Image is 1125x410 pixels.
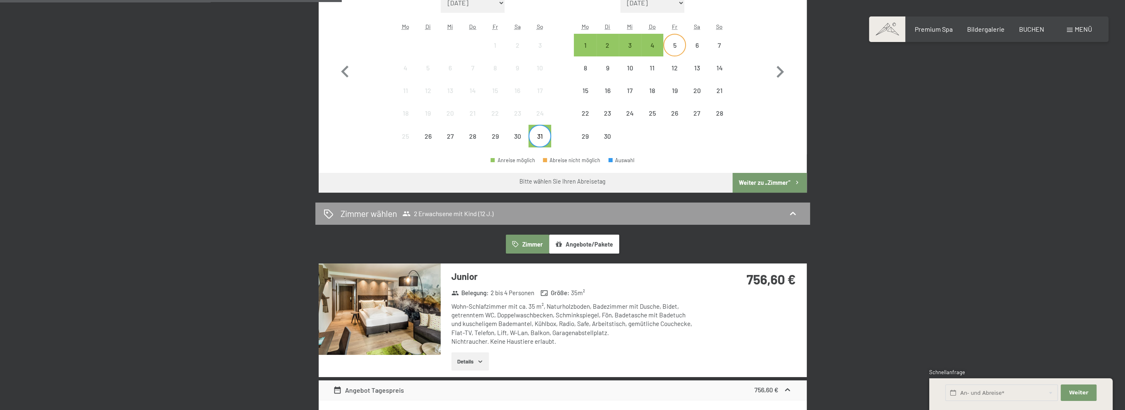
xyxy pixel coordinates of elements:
div: Wed Aug 13 2025 [439,79,461,102]
div: Abreise nicht möglich [528,79,551,102]
abbr: Samstag [514,23,521,30]
div: Auswahl [608,158,635,163]
div: Abreise nicht möglich [686,57,708,79]
abbr: Dienstag [425,23,431,30]
div: Abreise nicht möglich [619,102,641,124]
div: Sat Aug 23 2025 [506,102,528,124]
div: 19 [418,110,438,130]
div: Thu Aug 21 2025 [462,102,484,124]
a: Premium Spa [914,25,952,33]
div: 28 [463,133,483,154]
div: 25 [642,110,662,130]
div: 6 [440,65,460,85]
div: Fri Aug 15 2025 [484,79,506,102]
div: 30 [507,133,528,154]
div: Thu Sep 11 2025 [641,57,663,79]
div: Abreise nicht möglich [686,102,708,124]
div: Abreise nicht möglich [528,102,551,124]
div: 17 [529,87,550,108]
abbr: Sonntag [716,23,723,30]
div: 8 [575,65,595,85]
div: Tue Sep 23 2025 [597,102,619,124]
div: Mon Sep 29 2025 [574,125,596,147]
div: 31 [529,133,550,154]
div: 23 [507,110,528,130]
div: Mon Aug 04 2025 [395,57,417,79]
div: 3 [620,42,640,63]
div: 9 [597,65,618,85]
div: Abreise nicht möglich [663,102,686,124]
div: Sat Aug 09 2025 [506,57,528,79]
div: Abreise nicht möglich [439,102,461,124]
div: 30 [597,133,618,154]
a: Bildergalerie [967,25,1005,33]
abbr: Montag [402,23,409,30]
div: Angebot Tagespreis756,60 € [319,380,807,400]
div: 26 [418,133,438,154]
div: Abreise nicht möglich [462,79,484,102]
strong: Belegung : [451,289,489,297]
div: Mon Sep 15 2025 [574,79,596,102]
div: Abreise möglich [641,34,663,56]
div: 25 [395,133,416,154]
div: Sat Sep 20 2025 [686,79,708,102]
div: Abreise nicht möglich [597,57,619,79]
div: Abreise nicht möglich [462,57,484,79]
div: Tue Aug 19 2025 [417,102,439,124]
div: 14 [709,65,730,85]
abbr: Mittwoch [627,23,633,30]
div: Fri Aug 29 2025 [484,125,506,147]
div: Abreise nicht möglich [506,57,528,79]
div: 11 [642,65,662,85]
div: Abreise nicht möglich [484,34,506,56]
div: 15 [485,87,505,108]
div: Sun Aug 17 2025 [528,79,551,102]
div: Abreise möglich [574,34,596,56]
div: 4 [642,42,662,63]
button: Angebote/Pakete [549,235,619,254]
abbr: Donnerstag [469,23,476,30]
div: 15 [575,87,595,108]
div: Abreise nicht möglich [506,125,528,147]
abbr: Donnerstag [649,23,656,30]
div: Fri Sep 12 2025 [663,57,686,79]
div: 18 [642,87,662,108]
div: 13 [687,65,707,85]
div: Wed Aug 27 2025 [439,125,461,147]
abbr: Sonntag [537,23,543,30]
div: Abreise nicht möglich [708,34,730,56]
strong: 756,60 € [747,271,796,287]
span: 2 bis 4 Personen [491,289,534,297]
strong: 756,60 € [754,386,778,394]
div: Abreise nicht möglich [574,57,596,79]
div: Fri Aug 08 2025 [484,57,506,79]
div: Abreise nicht möglich [641,79,663,102]
div: Tue Sep 30 2025 [597,125,619,147]
div: 20 [687,87,707,108]
div: Wed Aug 06 2025 [439,57,461,79]
img: mss_renderimg.php [319,263,441,355]
div: Sun Aug 10 2025 [528,57,551,79]
div: Mon Sep 22 2025 [574,102,596,124]
div: 9 [507,65,528,85]
div: 2 [597,42,618,63]
div: 16 [507,87,528,108]
div: Mon Aug 25 2025 [395,125,417,147]
div: Wed Aug 20 2025 [439,102,461,124]
div: Anreise möglich [491,158,535,163]
div: Mon Aug 11 2025 [395,79,417,102]
div: Mon Sep 01 2025 [574,34,596,56]
div: Abreise nicht möglich [484,79,506,102]
div: Abreise nicht möglich [528,57,551,79]
button: Weiter zu „Zimmer“ [733,173,806,193]
div: 24 [620,110,640,130]
span: BUCHEN [1019,25,1044,33]
div: Sun Aug 03 2025 [528,34,551,56]
div: Fri Sep 19 2025 [663,79,686,102]
button: Details [451,352,489,370]
div: Bitte wählen Sie Ihren Abreisetag [519,177,606,186]
div: 18 [395,110,416,130]
h3: Junior [451,270,697,283]
div: Thu Aug 07 2025 [462,57,484,79]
